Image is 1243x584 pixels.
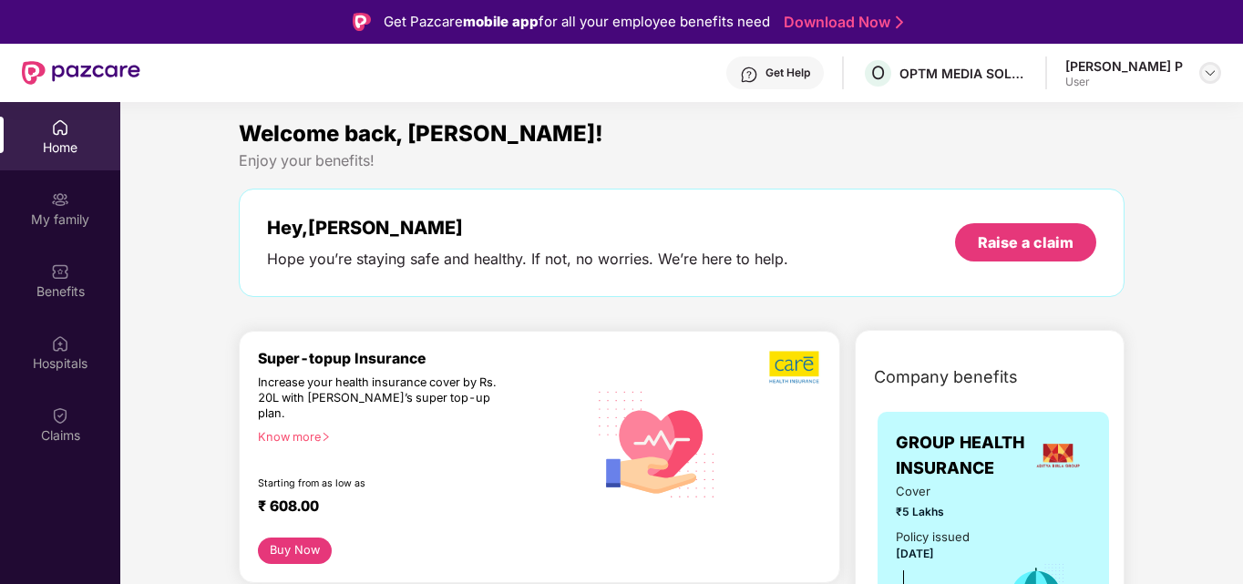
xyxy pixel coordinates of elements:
img: svg+xml;base64,PHN2ZyBpZD0iQ2xhaW0iIHhtbG5zPSJodHRwOi8vd3d3LnczLm9yZy8yMDAwL3N2ZyIgd2lkdGg9IjIwIi... [51,406,69,425]
img: svg+xml;base64,PHN2ZyBpZD0iSG9zcGl0YWxzIiB4bWxucz0iaHR0cDovL3d3dy53My5vcmcvMjAwMC9zdmciIHdpZHRoPS... [51,334,69,353]
div: Know more [258,430,576,443]
div: Raise a claim [978,232,1073,252]
img: insurerLogo [1033,431,1083,480]
span: [DATE] [896,547,934,560]
a: Download Now [784,13,898,32]
img: Logo [353,13,371,31]
div: Hey, [PERSON_NAME] [267,217,788,239]
strong: mobile app [463,13,539,30]
div: User [1065,75,1183,89]
img: svg+xml;base64,PHN2ZyBpZD0iRHJvcGRvd24tMzJ4MzIiIHhtbG5zPSJodHRwOi8vd3d3LnczLm9yZy8yMDAwL3N2ZyIgd2... [1203,66,1217,80]
img: svg+xml;base64,PHN2ZyB3aWR0aD0iMjAiIGhlaWdodD0iMjAiIHZpZXdCb3g9IjAgMCAyMCAyMCIgZmlsbD0ibm9uZSIgeG... [51,190,69,209]
span: Cover [896,482,981,501]
div: Hope you’re staying safe and healthy. If not, no worries. We’re here to help. [267,250,788,269]
span: ₹5 Lakhs [896,503,981,520]
div: Get Help [765,66,810,80]
div: [PERSON_NAME] P [1065,57,1183,75]
div: Starting from as low as [258,477,509,490]
img: svg+xml;base64,PHN2ZyBpZD0iQmVuZWZpdHMiIHhtbG5zPSJodHRwOi8vd3d3LnczLm9yZy8yMDAwL3N2ZyIgd2lkdGg9Ij... [51,262,69,281]
button: Buy Now [258,538,332,564]
span: right [321,432,331,442]
span: GROUP HEALTH INSURANCE [896,430,1025,482]
span: Welcome back, [PERSON_NAME]! [239,120,603,147]
img: svg+xml;base64,PHN2ZyB4bWxucz0iaHR0cDovL3d3dy53My5vcmcvMjAwMC9zdmciIHhtbG5zOnhsaW5rPSJodHRwOi8vd3... [587,372,728,515]
div: Get Pazcare for all your employee benefits need [384,11,770,33]
div: Policy issued [896,528,970,547]
img: Stroke [896,13,903,32]
span: Company benefits [874,364,1018,390]
div: Super-topup Insurance [258,350,587,367]
span: O [871,62,885,84]
img: svg+xml;base64,PHN2ZyBpZD0iSGVscC0zMngzMiIgeG1sbnM9Imh0dHA6Ly93d3cudzMub3JnLzIwMDAvc3ZnIiB3aWR0aD... [740,66,758,84]
div: OPTM MEDIA SOLUTIONS PRIVATE LIMITED [899,65,1027,82]
img: New Pazcare Logo [22,61,140,85]
img: b5dec4f62d2307b9de63beb79f102df3.png [769,350,821,384]
div: Enjoy your benefits! [239,151,1125,170]
div: Increase your health insurance cover by Rs. 20L with [PERSON_NAME]’s super top-up plan. [258,375,508,422]
div: ₹ 608.00 [258,497,569,519]
img: svg+xml;base64,PHN2ZyBpZD0iSG9tZSIgeG1sbnM9Imh0dHA6Ly93d3cudzMub3JnLzIwMDAvc3ZnIiB3aWR0aD0iMjAiIG... [51,118,69,137]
